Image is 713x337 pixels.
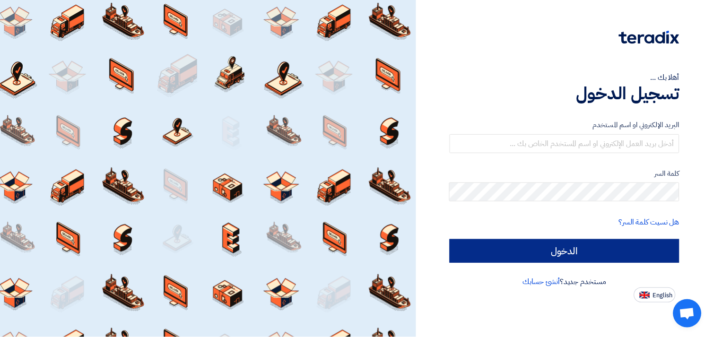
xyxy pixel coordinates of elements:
[450,239,679,263] input: الدخول
[522,276,560,287] a: أنشئ حسابك
[634,287,676,302] button: English
[653,292,673,299] span: English
[450,72,679,83] div: أهلا بك ...
[673,299,702,328] div: Open chat
[450,168,679,179] label: كلمة السر
[450,276,679,287] div: مستخدم جديد؟
[640,292,650,299] img: en-US.png
[450,83,679,104] h1: تسجيل الدخول
[619,31,679,44] img: Teradix logo
[450,134,679,153] input: أدخل بريد العمل الإلكتروني او اسم المستخدم الخاص بك ...
[450,120,679,130] label: البريد الإلكتروني او اسم المستخدم
[619,216,679,228] a: هل نسيت كلمة السر؟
